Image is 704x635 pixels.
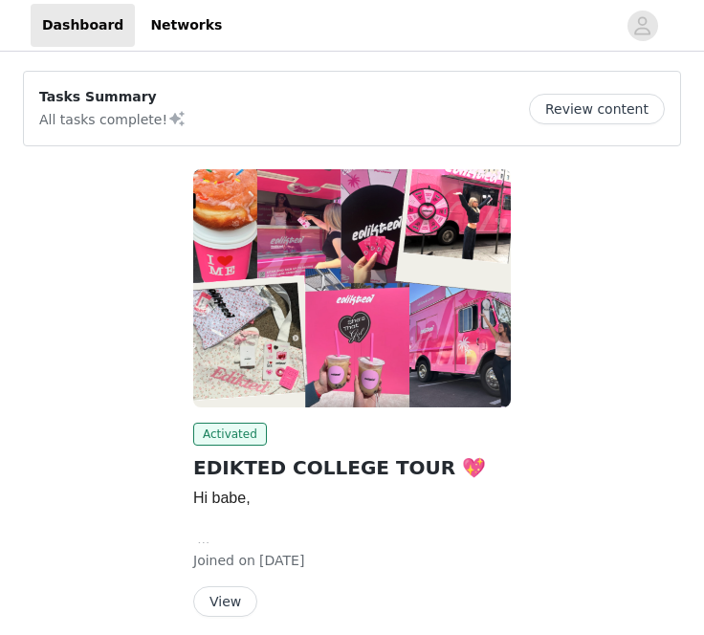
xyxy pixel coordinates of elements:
[31,4,135,47] a: Dashboard
[633,11,651,41] div: avatar
[193,453,511,482] h2: EDIKTED COLLEGE TOUR 💖
[529,94,665,124] button: Review content
[193,586,257,617] button: View
[193,169,511,407] img: Edikted
[193,553,255,568] span: Joined on
[139,4,233,47] a: Networks
[193,595,257,609] a: View
[39,107,187,130] p: All tasks complete!
[39,87,187,107] p: Tasks Summary
[259,553,304,568] span: [DATE]
[193,423,267,446] span: Activated
[193,490,251,506] span: Hi babe,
